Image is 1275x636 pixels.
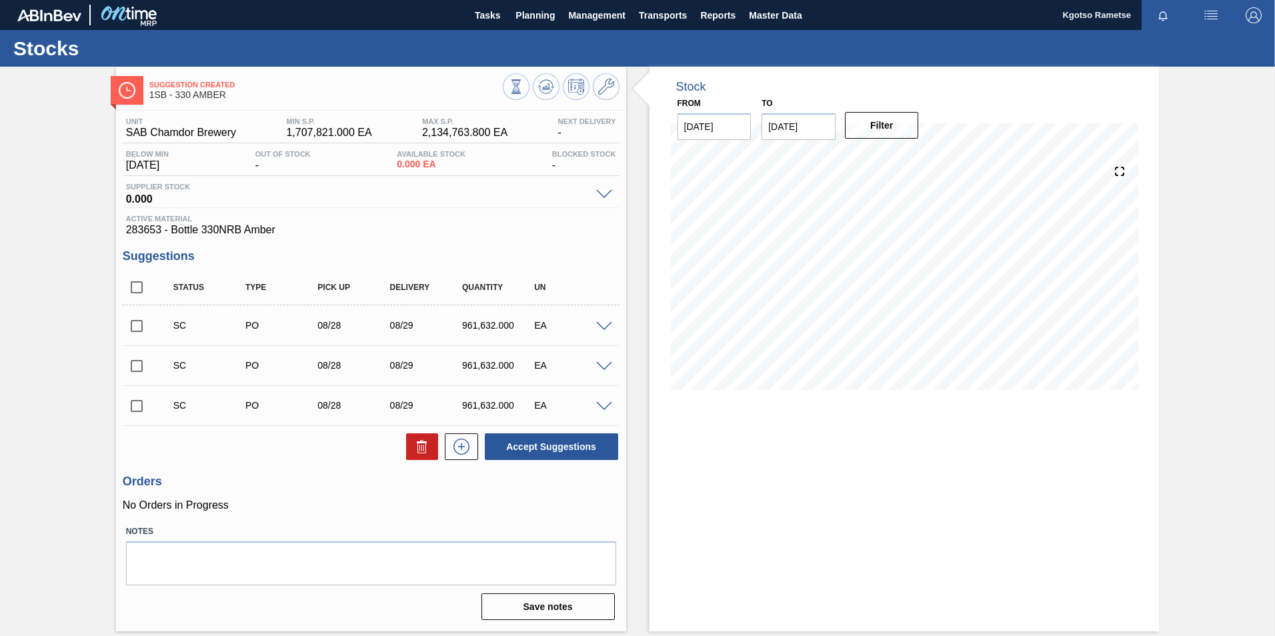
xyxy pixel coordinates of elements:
[170,400,251,411] div: Suggestion Created
[126,522,616,541] label: Notes
[387,320,467,331] div: 08/29/2025
[126,117,236,125] span: Unit
[593,73,619,100] button: Go to Master Data / General
[531,283,611,292] div: UN
[170,360,251,371] div: Suggestion Created
[762,113,836,140] input: mm/dd/yyyy
[700,7,736,23] span: Reports
[422,127,507,139] span: 2,134,763.800 EA
[531,360,611,371] div: EA
[762,99,772,108] label: to
[515,7,555,23] span: Planning
[1246,7,1262,23] img: Logout
[557,117,615,125] span: Next Delivery
[123,475,619,489] h3: Orders
[242,360,323,371] div: Purchase order
[126,224,616,236] span: 283653 - Bottle 330NRB Amber
[845,112,919,139] button: Filter
[1142,6,1184,25] button: Notifications
[422,117,507,125] span: MAX S.P.
[286,117,371,125] span: MIN S.P.
[1203,7,1219,23] img: userActions
[387,283,467,292] div: Delivery
[438,433,478,460] div: New suggestion
[314,320,395,331] div: 08/28/2025
[314,400,395,411] div: 08/28/2025
[397,150,465,158] span: Available Stock
[126,159,169,171] span: [DATE]
[149,90,503,100] span: 1SB - 330 AMBER
[123,249,619,263] h3: Suggestions
[242,283,323,292] div: Type
[126,215,616,223] span: Active Material
[485,433,618,460] button: Accept Suggestions
[459,283,539,292] div: Quantity
[749,7,802,23] span: Master Data
[170,283,251,292] div: Status
[17,9,81,21] img: TNhmsLtSVTkK8tSr43FrP2fwEKptu5GPRR3wAAAABJRU5ErkJggg==
[13,41,250,56] h1: Stocks
[568,7,625,23] span: Management
[314,283,395,292] div: Pick up
[639,7,687,23] span: Transports
[149,81,503,89] span: Suggestion Created
[478,432,619,461] div: Accept Suggestions
[242,320,323,331] div: Purchase order
[387,360,467,371] div: 08/29/2025
[481,593,615,620] button: Save notes
[399,433,438,460] div: Delete Suggestions
[286,127,371,139] span: 1,707,821.000 EA
[252,150,314,171] div: -
[554,117,619,139] div: -
[387,400,467,411] div: 08/29/2025
[676,80,706,94] div: Stock
[314,360,395,371] div: 08/28/2025
[503,73,529,100] button: Stocks Overview
[678,99,701,108] label: From
[531,320,611,331] div: EA
[126,127,236,139] span: SAB Chamdor Brewery
[549,150,619,171] div: -
[126,150,169,158] span: Below Min
[397,159,465,169] span: 0.000 EA
[459,360,539,371] div: 961,632.000
[242,400,323,411] div: Purchase order
[126,191,589,204] span: 0.000
[459,400,539,411] div: 961,632.000
[170,320,251,331] div: Suggestion Created
[533,73,559,100] button: Update Chart
[531,400,611,411] div: EA
[126,183,589,191] span: Supplier Stock
[552,150,616,158] span: Blocked Stock
[123,499,619,511] p: No Orders in Progress
[255,150,311,158] span: Out Of Stock
[563,73,589,100] button: Schedule Inventory
[459,320,539,331] div: 961,632.000
[119,82,135,99] img: Ícone
[473,7,502,23] span: Tasks
[678,113,752,140] input: mm/dd/yyyy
